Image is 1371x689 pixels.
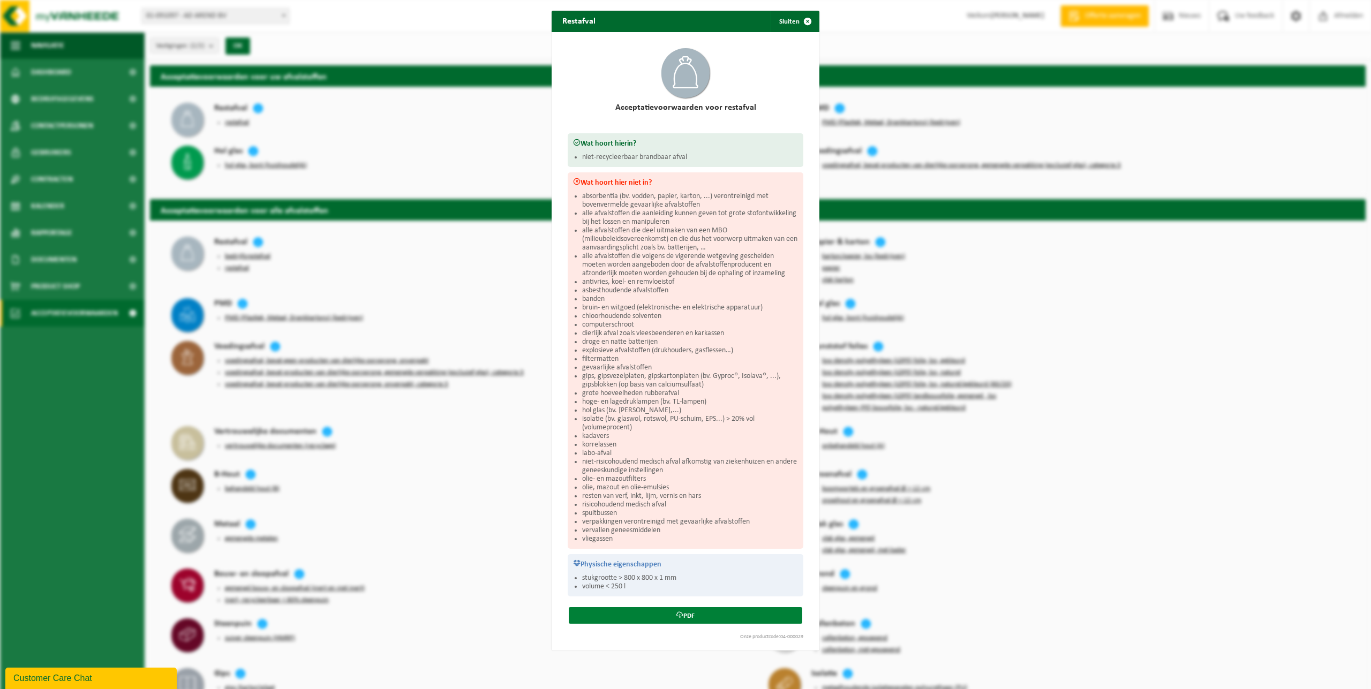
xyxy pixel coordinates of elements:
[582,492,798,501] li: resten van verf, inkt, lijm, vernis en hars
[582,355,798,364] li: filtermatten
[569,607,802,624] a: PDF
[5,665,179,689] iframe: chat widget
[582,398,798,406] li: hoge- en lagedruklampen (bv. TL-lampen)
[582,338,798,346] li: droge en natte batterijen
[582,441,798,449] li: korrelassen
[568,103,803,112] h2: Acceptatievoorwaarden voor restafval
[582,432,798,441] li: kadavers
[771,11,818,32] button: Sluiten
[552,11,606,31] h2: Restafval
[582,535,798,543] li: vliegassen
[582,312,798,321] li: chloorhoudende solventen
[582,209,798,226] li: alle afvalstoffen die aanleiding kunnen geven tot grote stofontwikkeling bij het lossen en manipu...
[582,192,798,209] li: absorbentia (bv. vodden, papier, karton, ...) verontreinigd met bovenvermelde gevaarlijke afvalst...
[582,278,798,286] li: antivries, koel- en remvloeistof
[582,364,798,372] li: gevaarlijke afvalstoffen
[582,501,798,509] li: risicohoudend medisch afval
[582,509,798,518] li: spuitbussen
[582,449,798,458] li: labo-afval
[582,475,798,483] li: olie- en mazoutfilters
[562,634,809,640] div: Onze productcode:04-000029
[582,286,798,295] li: asbesthoudende afvalstoffen
[582,518,798,526] li: verpakkingen verontreinigd met gevaarlijke afvalstoffen
[582,483,798,492] li: olie, mazout en olie-emulsies
[582,252,798,278] li: alle afvalstoffen die volgens de vigerende wetgeving gescheiden moeten worden aangeboden door de ...
[582,372,798,389] li: gips, gipsvezelplaten, gipskartonplaten (bv. Gyproc®, Isolava®, ...), gipsblokken (op basis van c...
[573,139,798,148] h3: Wat hoort hierin?
[573,559,798,569] h3: Physische eigenschappen
[582,304,798,312] li: bruin- en witgoed (elektronische- en elektrische apparatuur)
[582,346,798,355] li: explosieve afvalstoffen (drukhouders, gasflessen…)
[582,389,798,398] li: grote hoeveelheden rubberafval
[582,295,798,304] li: banden
[582,415,798,432] li: isolatie (bv. glaswol, rotswol, PU-schuim, EPS...) > 20% vol (volumeprocent)
[582,526,798,535] li: vervallen geneesmiddelen
[582,153,798,162] li: niet-recycleerbaar brandbaar afval
[582,574,798,582] li: stukgrootte > 800 x 800 x 1 mm
[582,582,798,591] li: volume < 250 l
[582,329,798,338] li: dierlijk afval zoals vleesbeenderen en karkassen
[582,406,798,415] li: hol glas (bv. [PERSON_NAME],...)
[582,321,798,329] li: computerschroot
[582,458,798,475] li: niet-risicohoudend medisch afval afkomstig van ziekenhuizen en andere geneeskundige instellingen
[582,226,798,252] li: alle afvalstoffen die deel uitmaken van een MBO (milieubeleidsovereenkomst) en die dus het voorwe...
[573,178,798,187] h3: Wat hoort hier niet in?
